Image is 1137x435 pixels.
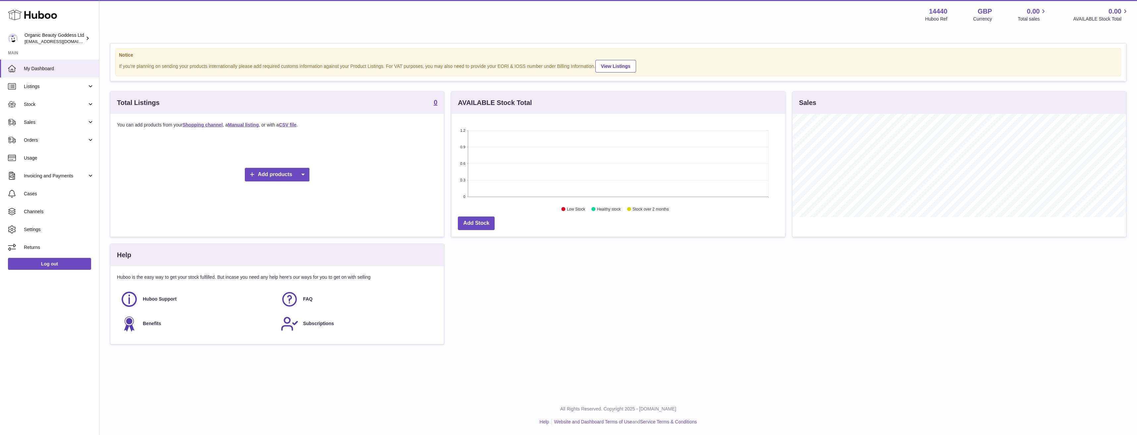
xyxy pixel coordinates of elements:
a: Manual listing [228,122,259,127]
span: My Dashboard [24,66,94,72]
strong: Notice [119,52,1117,58]
span: Usage [24,155,94,161]
div: Organic Beauty Goddess Ltd [25,32,84,45]
span: Huboo Support [143,296,177,302]
span: Settings [24,226,94,233]
span: Stock [24,101,87,108]
span: Listings [24,83,87,90]
span: [EMAIL_ADDRESS][DOMAIN_NAME] [25,39,97,44]
a: Add Stock [458,217,495,230]
span: Benefits [143,320,161,327]
div: Huboo Ref [925,16,947,22]
h3: Help [117,251,131,260]
a: Service Terms & Conditions [640,419,697,424]
span: 0.00 [1027,7,1040,16]
img: info@organicbeautygoddess.com [8,33,18,43]
h3: AVAILABLE Stock Total [458,98,532,107]
a: Log out [8,258,91,270]
a: View Listings [595,60,636,72]
span: Cases [24,191,94,197]
span: Returns [24,244,94,251]
li: and [552,419,697,425]
span: Subscriptions [303,320,334,327]
a: Shopping channel [183,122,223,127]
p: You can add products from your , a , or with a . [117,122,437,128]
span: Invoicing and Payments [24,173,87,179]
span: Channels [24,209,94,215]
a: CSV file [279,122,297,127]
a: Huboo Support [120,290,274,308]
a: Website and Dashboard Terms of Use [554,419,632,424]
span: Orders [24,137,87,143]
text: 1.2 [460,128,465,132]
strong: 14440 [929,7,947,16]
h3: Sales [799,98,816,107]
p: Huboo is the easy way to get your stock fulfilled. But incase you need any help here's our ways f... [117,274,437,280]
text: 0 [463,195,465,199]
text: Stock over 2 months [633,207,669,212]
span: Sales [24,119,87,125]
text: 0.3 [460,178,465,182]
a: Benefits [120,315,274,333]
a: Help [540,419,549,424]
a: 0 [434,99,437,107]
p: All Rights Reserved. Copyright 2025 - [DOMAIN_NAME] [105,406,1132,412]
a: Add products [245,168,309,181]
a: 0.00 Total sales [1018,7,1047,22]
a: FAQ [281,290,434,308]
span: Total sales [1018,16,1047,22]
text: Low Stock [567,207,585,212]
span: AVAILABLE Stock Total [1073,16,1129,22]
strong: 0 [434,99,437,106]
span: 0.00 [1109,7,1121,16]
a: 0.00 AVAILABLE Stock Total [1073,7,1129,22]
text: 0.6 [460,162,465,166]
span: FAQ [303,296,313,302]
h3: Total Listings [117,98,160,107]
a: Subscriptions [281,315,434,333]
div: Currency [973,16,992,22]
text: Healthy stock [597,207,621,212]
text: 0.9 [460,145,465,149]
strong: GBP [978,7,992,16]
div: If you're planning on sending your products internationally please add required customs informati... [119,59,1117,72]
